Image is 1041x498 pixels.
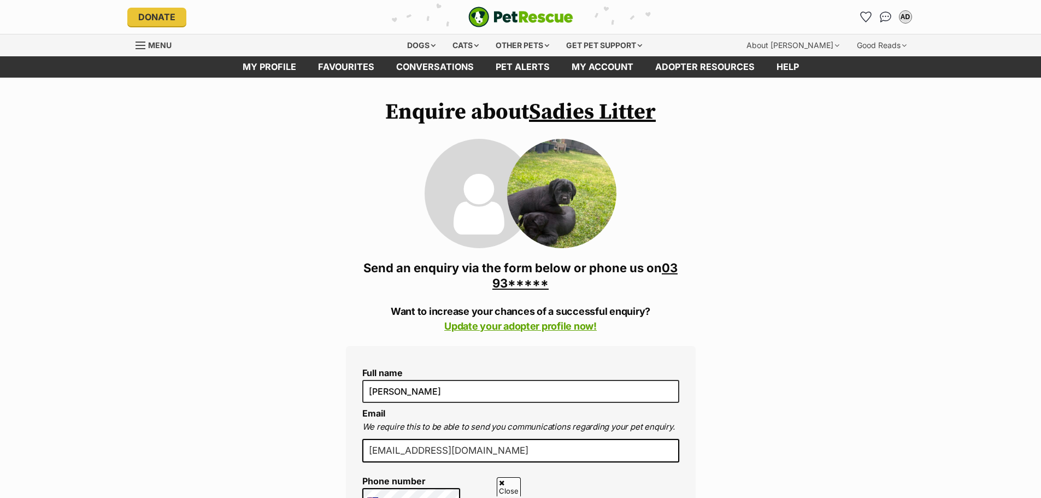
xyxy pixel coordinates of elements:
[136,34,179,54] a: Menu
[399,34,443,56] div: Dogs
[346,99,696,125] h1: Enquire about
[900,11,911,22] div: AD
[857,8,914,26] ul: Account quick links
[307,56,385,78] a: Favourites
[445,34,486,56] div: Cats
[362,380,679,403] input: E.g. Jimmy Chew
[362,368,679,378] label: Full name
[485,56,561,78] a: Pet alerts
[644,56,766,78] a: Adopter resources
[849,34,914,56] div: Good Reads
[346,304,696,333] p: Want to increase your chances of a successful enquiry?
[497,477,521,496] span: Close
[346,260,696,291] h3: Send an enquiry via the form below or phone us on
[385,56,485,78] a: conversations
[897,8,914,26] button: My account
[561,56,644,78] a: My account
[232,56,307,78] a: My profile
[558,34,650,56] div: Get pet support
[127,8,186,26] a: Donate
[880,11,891,22] img: chat-41dd97257d64d25036548639549fe6c8038ab92f7586957e7f3b1b290dea8141.svg
[468,7,573,27] img: logo-e224e6f780fb5917bec1dbf3a21bbac754714ae5b6737aabdf751b685950b380.svg
[468,7,573,27] a: PetRescue
[148,40,172,50] span: Menu
[877,8,895,26] a: Conversations
[362,408,385,419] label: Email
[766,56,810,78] a: Help
[444,320,597,332] a: Update your adopter profile now!
[362,421,679,433] p: We require this to be able to send you communications regarding your pet enquiry.
[507,139,616,248] img: Sadies Litter
[857,8,875,26] a: Favourites
[488,34,557,56] div: Other pets
[529,98,656,126] a: Sadies Litter
[362,476,461,486] label: Phone number
[739,34,847,56] div: About [PERSON_NAME]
